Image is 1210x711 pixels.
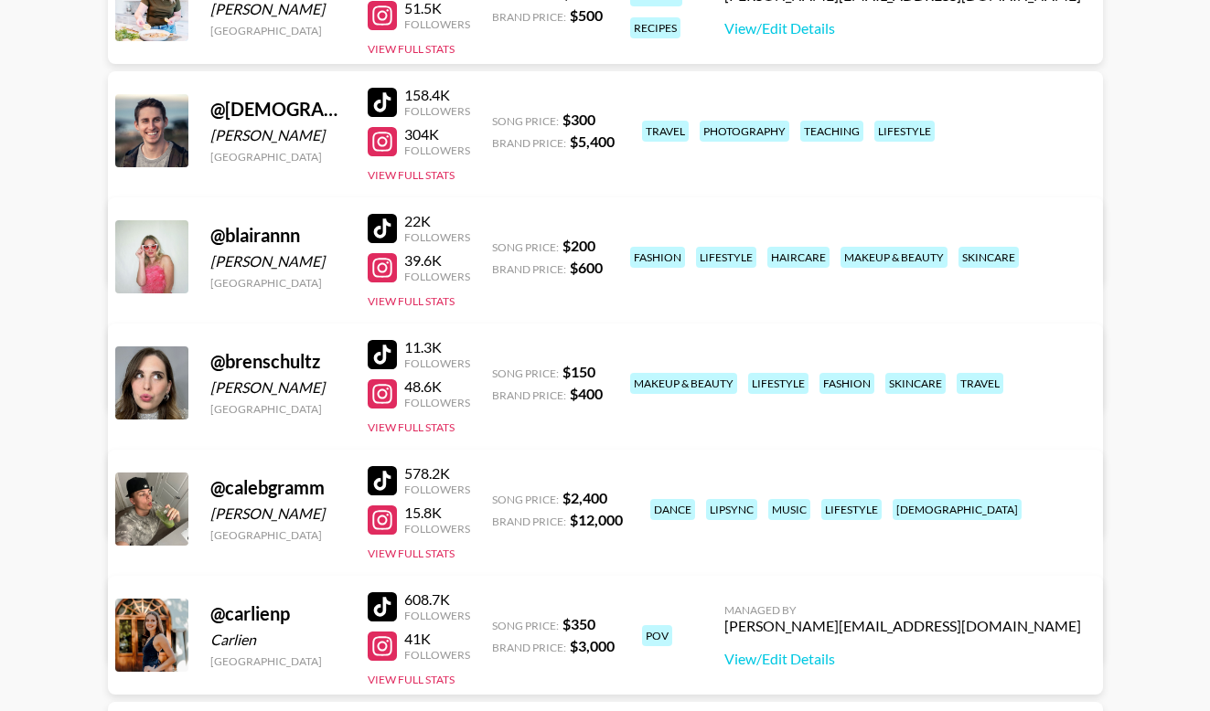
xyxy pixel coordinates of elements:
[893,499,1022,520] div: [DEMOGRAPHIC_DATA]
[210,276,346,290] div: [GEOGRAPHIC_DATA]
[630,373,737,394] div: makeup & beauty
[767,247,830,268] div: haircare
[492,388,566,402] span: Brand Price:
[630,17,680,38] div: recipes
[404,125,470,143] div: 304K
[210,402,346,416] div: [GEOGRAPHIC_DATA]
[642,121,689,142] div: travel
[885,373,946,394] div: skincare
[748,373,808,394] div: lifestyle
[404,522,470,536] div: Followers
[492,515,566,528] span: Brand Price:
[492,114,559,128] span: Song Price:
[724,19,1081,37] a: View/Edit Details
[368,673,455,686] button: View Full Stats
[210,602,346,625] div: @ carlienp
[570,385,603,402] strong: $ 400
[404,483,470,496] div: Followers
[404,590,470,609] div: 608.7K
[404,104,470,118] div: Followers
[492,10,566,24] span: Brand Price:
[210,378,346,397] div: [PERSON_NAME]
[492,136,566,150] span: Brand Price:
[404,609,470,622] div: Followers
[570,133,615,150] strong: $ 5,400
[210,150,346,164] div: [GEOGRAPHIC_DATA]
[492,262,566,276] span: Brand Price:
[562,363,595,380] strong: $ 150
[368,547,455,560] button: View Full Stats
[404,251,470,270] div: 39.6K
[492,641,566,654] span: Brand Price:
[404,464,470,483] div: 578.2K
[724,617,1081,635] div: [PERSON_NAME][EMAIL_ADDRESS][DOMAIN_NAME]
[210,504,346,523] div: [PERSON_NAME]
[570,637,615,654] strong: $ 3,000
[210,24,346,37] div: [GEOGRAPHIC_DATA]
[819,373,874,394] div: fashion
[404,356,470,370] div: Followers
[210,350,346,373] div: @ brenschultz
[492,619,559,632] span: Song Price:
[724,603,1081,617] div: Managed By
[562,615,595,632] strong: $ 350
[368,42,455,56] button: View Full Stats
[562,237,595,254] strong: $ 200
[210,476,346,499] div: @ calebgramm
[492,366,559,380] span: Song Price:
[404,648,470,662] div: Followers
[562,489,607,506] strong: $ 2,400
[368,420,455,434] button: View Full Stats
[210,528,346,542] div: [GEOGRAPHIC_DATA]
[404,630,470,648] div: 41K
[562,111,595,128] strong: $ 300
[821,499,882,520] div: lifestyle
[800,121,863,142] div: teaching
[404,270,470,283] div: Followers
[210,252,346,271] div: [PERSON_NAME]
[957,373,1003,394] div: travel
[404,338,470,356] div: 11.3K
[404,396,470,409] div: Followers
[570,6,603,24] strong: $ 500
[630,247,685,268] div: fashion
[492,493,559,506] span: Song Price:
[768,499,810,520] div: music
[404,230,470,244] div: Followers
[210,98,346,121] div: @ [DEMOGRAPHIC_DATA]
[404,212,470,230] div: 22K
[210,224,346,247] div: @ blairannn
[404,504,470,522] div: 15.8K
[958,247,1019,268] div: skincare
[404,17,470,31] div: Followers
[841,247,948,268] div: makeup & beauty
[404,377,470,396] div: 48.6K
[404,86,470,104] div: 158.4K
[700,121,789,142] div: photography
[210,126,346,144] div: [PERSON_NAME]
[210,654,346,668] div: [GEOGRAPHIC_DATA]
[724,650,1081,668] a: View/Edit Details
[368,294,455,308] button: View Full Stats
[642,625,672,646] div: pov
[210,631,346,649] div: Carlien
[492,240,559,254] span: Song Price:
[368,168,455,182] button: View Full Stats
[570,511,623,528] strong: $ 12,000
[706,499,757,520] div: lipsync
[404,143,470,157] div: Followers
[650,499,695,520] div: dance
[570,259,603,276] strong: $ 600
[874,121,935,142] div: lifestyle
[696,247,756,268] div: lifestyle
